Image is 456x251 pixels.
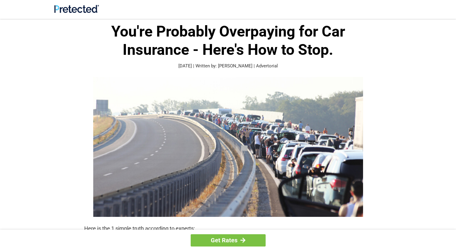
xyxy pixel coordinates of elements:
a: Get Rates [191,234,266,247]
h1: You're Probably Overpaying for Car Insurance - Here's How to Stop. [84,22,372,59]
a: Site Logo [54,8,99,14]
p: Here is the 1 simple truth according to experts: [84,224,372,233]
p: [DATE] | Written by: [PERSON_NAME] | Advertorial [84,63,372,69]
img: Site Logo [54,5,99,13]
